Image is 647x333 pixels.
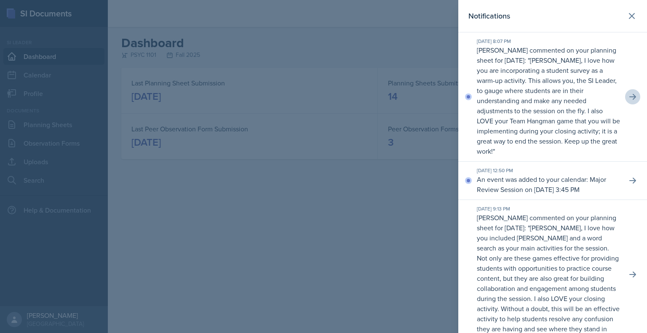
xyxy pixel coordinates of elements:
[468,10,510,22] h2: Notifications
[477,174,620,194] p: An event was added to your calendar: Major Review Session on [DATE] 3:45 PM
[477,45,620,156] p: [PERSON_NAME] commented on your planning sheet for [DATE]: " "
[477,205,620,213] div: [DATE] 9:13 PM
[477,56,620,156] p: [PERSON_NAME], I love how you are incorporating a student survey as a warm-up activity. This allo...
[477,37,620,45] div: [DATE] 8:07 PM
[477,167,620,174] div: [DATE] 12:50 PM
